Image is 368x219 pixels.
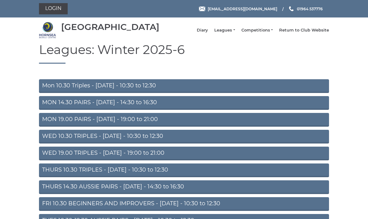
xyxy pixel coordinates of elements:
a: WED 19.00 TRIPLES - [DATE] - 19:00 to 21:00 [39,147,329,160]
a: WED 10.30 TRIPLES - [DATE] - 10:30 to 12:30 [39,130,329,144]
a: Login [39,3,68,14]
a: MON 19.00 PAIRS - [DATE] - 19:00 to 21:00 [39,113,329,127]
a: Return to Club Website [279,27,329,33]
span: 01964 537776 [297,6,323,11]
a: Diary [197,27,208,33]
img: Hornsea Bowls Centre [39,22,56,39]
a: Email [EMAIL_ADDRESS][DOMAIN_NAME] [199,6,277,12]
div: [GEOGRAPHIC_DATA] [61,22,159,32]
a: Mon 10.30 Triples - [DATE] - 10:30 to 12:30 [39,79,329,93]
h1: Leagues: Winter 2025-6 [39,43,329,64]
a: Leagues [214,27,235,33]
a: THURS 10.30 TRIPLES - [DATE] - 10:30 to 12:30 [39,163,329,177]
a: THURS 14.30 AUSSIE PAIRS - [DATE] - 14:30 to 16:30 [39,180,329,194]
img: Email [199,7,205,11]
img: Phone us [289,6,293,11]
a: FRI 10.30 BEGINNERS AND IMPROVERS - [DATE] - 10:30 to 12:30 [39,197,329,211]
a: Phone us 01964 537776 [288,6,323,12]
a: MON 14.30 PAIRS - [DATE] - 14:30 to 16:30 [39,96,329,110]
a: Competitions [241,27,273,33]
span: [EMAIL_ADDRESS][DOMAIN_NAME] [208,6,277,11]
